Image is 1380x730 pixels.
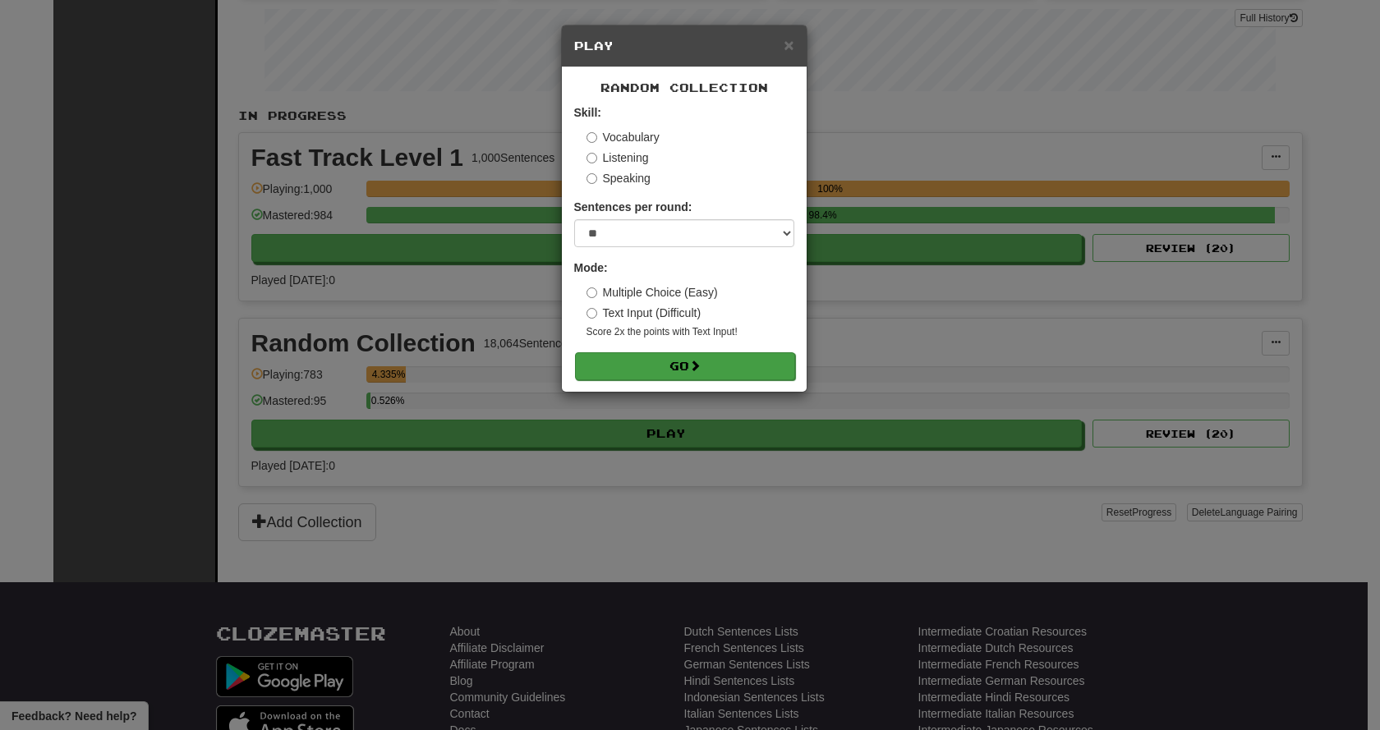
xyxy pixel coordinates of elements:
[574,261,608,274] strong: Mode:
[586,173,597,184] input: Speaking
[574,199,692,215] label: Sentences per round:
[586,149,649,166] label: Listening
[784,36,793,53] button: Close
[600,80,768,94] span: Random Collection
[586,153,597,163] input: Listening
[784,35,793,54] span: ×
[586,305,701,321] label: Text Input (Difficult)
[586,170,651,186] label: Speaking
[586,325,794,339] small: Score 2x the points with Text Input !
[586,308,597,319] input: Text Input (Difficult)
[586,132,597,143] input: Vocabulary
[586,287,597,298] input: Multiple Choice (Easy)
[574,106,601,119] strong: Skill:
[586,129,660,145] label: Vocabulary
[574,38,794,54] h5: Play
[586,284,718,301] label: Multiple Choice (Easy)
[575,352,795,380] button: Go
